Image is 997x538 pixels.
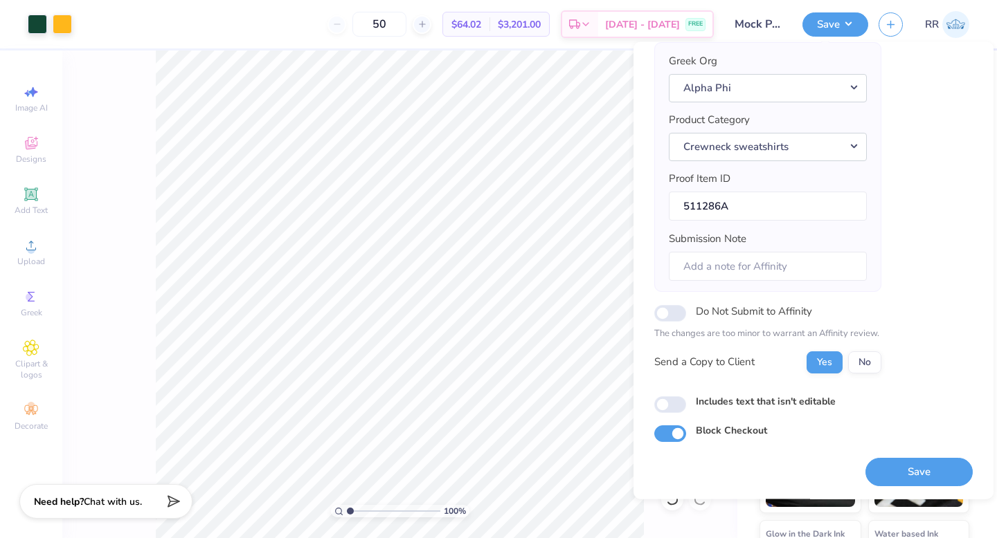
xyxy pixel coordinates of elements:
[669,252,867,281] input: Add a note for Affinity
[669,54,717,70] label: Greek Org
[498,17,541,32] span: $3,201.00
[669,133,867,161] button: Crewneck sweatshirts
[15,205,48,216] span: Add Text
[654,328,881,342] p: The changes are too minor to warrant an Affinity review.
[605,17,680,32] span: [DATE] - [DATE]
[696,303,812,321] label: Do Not Submit to Affinity
[669,171,730,187] label: Proof Item ID
[848,351,881,373] button: No
[669,232,746,248] label: Submission Note
[865,458,973,486] button: Save
[17,256,45,267] span: Upload
[688,19,703,29] span: FREE
[807,351,843,373] button: Yes
[696,394,836,409] label: Includes text that isn't editable
[444,505,466,517] span: 100 %
[16,154,46,165] span: Designs
[84,495,142,508] span: Chat with us.
[669,74,867,102] button: Alpha Phi
[7,358,55,380] span: Clipart & logos
[925,11,969,38] a: RR
[942,11,969,38] img: Rigil Kent Ricardo
[15,420,48,432] span: Decorate
[696,423,767,438] label: Block Checkout
[925,17,939,33] span: RR
[654,355,755,371] div: Send a Copy to Client
[34,495,84,508] strong: Need help?
[802,12,868,37] button: Save
[352,12,406,37] input: – –
[21,307,42,318] span: Greek
[15,102,48,113] span: Image AI
[669,113,750,129] label: Product Category
[724,10,792,38] input: Untitled Design
[451,17,481,32] span: $64.02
